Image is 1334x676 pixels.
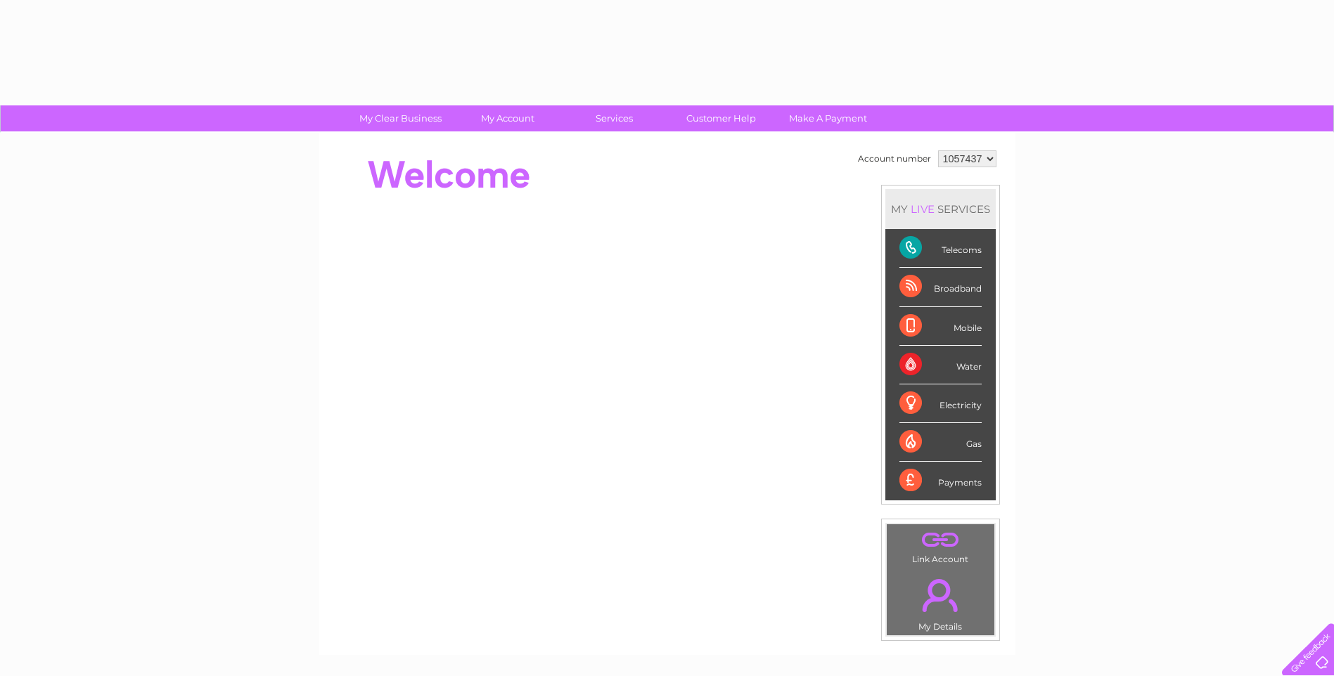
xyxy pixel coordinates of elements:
a: Services [556,105,672,131]
a: My Account [449,105,565,131]
div: Water [899,346,982,384]
a: Customer Help [663,105,779,131]
div: Payments [899,462,982,500]
div: Telecoms [899,229,982,268]
td: My Details [886,567,995,636]
div: Gas [899,423,982,462]
a: . [890,571,991,620]
a: My Clear Business [342,105,458,131]
div: MY SERVICES [885,189,996,229]
a: Make A Payment [770,105,886,131]
a: . [890,528,991,552]
div: Mobile [899,307,982,346]
td: Account number [854,147,935,171]
td: Link Account [886,524,995,568]
div: Electricity [899,384,982,423]
div: LIVE [908,202,937,216]
div: Broadband [899,268,982,306]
